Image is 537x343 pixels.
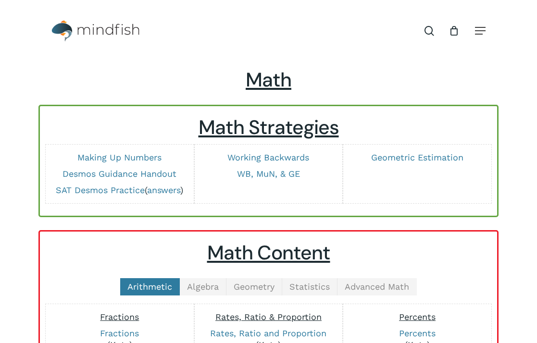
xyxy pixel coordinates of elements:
[345,282,409,292] span: Advanced Math
[147,185,180,195] a: answers
[371,152,463,162] a: Geometric Estimation
[100,328,139,338] a: Fractions
[127,282,172,292] span: Arithmetic
[187,282,219,292] span: Algebra
[289,282,330,292] span: Statistics
[337,278,417,295] a: Advanced Math
[399,328,436,338] a: Percents
[180,278,226,295] a: Algebra
[50,184,189,196] p: ( )
[449,25,459,36] a: Cart
[282,278,337,295] a: Statistics
[62,169,176,179] a: Desmos Guidance Handout
[38,13,499,49] header: Main Menu
[227,152,309,162] a: Working Backwards
[399,312,436,322] span: Percents
[475,26,486,36] a: Navigation Menu
[246,67,291,93] span: Math
[226,278,282,295] a: Geometry
[210,328,326,338] a: Rates, Ratio and Proportion
[215,312,322,322] span: Rates, Ratio & Proportion
[100,312,139,322] span: Fractions
[237,169,300,179] a: WB, MuN, & GE
[120,278,180,295] a: Arithmetic
[77,152,162,162] a: Making Up Numbers
[199,115,339,140] u: Math Strategies
[234,282,275,292] span: Geometry
[56,185,145,195] a: SAT Desmos Practice
[207,240,330,266] u: Math Content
